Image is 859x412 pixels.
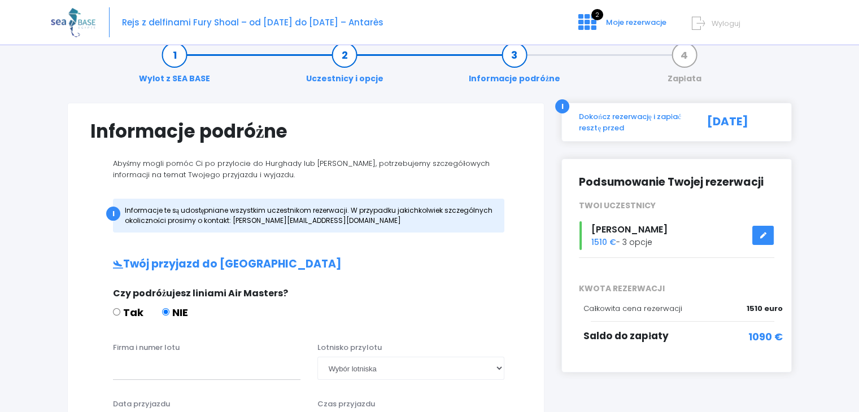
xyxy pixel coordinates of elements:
[616,236,652,248] font: - 3 opcje
[469,73,560,84] font: Informacje podróżne
[113,342,180,353] font: Firma i numer lotu
[583,329,669,343] font: Saldo do zapłaty
[569,21,673,32] a: 2 Moje rezerwacje
[90,119,287,144] font: Informacje podróżne
[747,303,783,314] font: 1510 euro
[463,49,566,85] a: Informacje podróżne
[122,16,383,28] font: Rejs z delfinami Fury Shoal – od [DATE] do [DATE] – Antarès
[712,18,740,29] font: Wyloguj
[317,342,382,353] font: Lotnisko przylotu
[113,287,288,300] font: Czy podróżujesz liniami Air Masters?
[125,205,493,225] font: Informacje te są udostępniane wszystkim uczestnikom rezerwacji. W przypadku jakichkolwiek szczegó...
[162,308,169,315] input: NIE
[707,113,748,129] font: [DATE]
[113,398,170,409] font: Data przyjazdu
[591,236,616,248] font: 1510 €
[579,200,656,211] font: TWOI UCZESTNICY
[172,305,188,319] font: NIE
[300,49,389,85] a: Uczestnicy i opcje
[113,308,120,315] input: Tak
[606,17,666,28] font: Moje rezerwacje
[668,73,701,84] font: Zapłata
[123,256,342,271] font: Twój przyjazd do [GEOGRAPHIC_DATA]
[306,73,383,84] font: Uczestnicy i opcje
[113,158,490,180] font: Abyśmy mogli pomóc Ci po przylocie do Hurghady lub [PERSON_NAME], potrzebujemy szczegółowych info...
[579,174,763,190] font: Podsumowanie Twojej rezerwacji
[561,101,564,112] font: I
[662,49,707,85] a: Zapłata
[112,208,115,219] font: I
[595,10,599,19] font: 2
[579,111,681,133] font: Dokończ rezerwację i zapłać resztę przed
[579,283,665,294] font: KWOTA REZERWACJI
[583,303,682,314] font: Całkowita cena rezerwacji
[317,398,375,409] font: Czas przyjazdu
[133,49,216,85] a: Wylot z SEA BASE
[591,223,668,236] font: [PERSON_NAME]
[139,73,210,84] font: Wylot z SEA BASE
[748,330,783,344] font: 1090 €
[123,305,143,319] font: Tak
